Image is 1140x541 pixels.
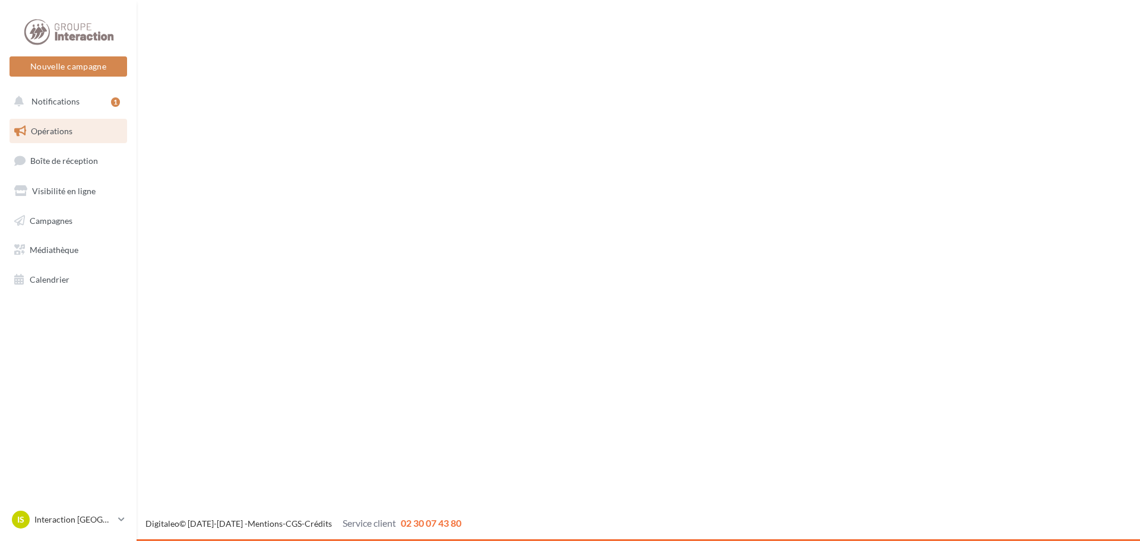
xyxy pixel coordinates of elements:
a: Boîte de réception [7,148,129,173]
a: Calendrier [7,267,129,292]
span: Opérations [31,126,72,136]
a: Mentions [248,518,283,529]
a: Opérations [7,119,129,144]
span: Médiathèque [30,245,78,255]
a: Crédits [305,518,332,529]
span: Visibilité en ligne [32,186,96,196]
a: Visibilité en ligne [7,179,129,204]
span: Notifications [31,96,80,106]
a: Médiathèque [7,238,129,262]
span: Service client [343,517,396,529]
span: © [DATE]-[DATE] - - - [145,518,461,529]
span: Campagnes [30,215,72,225]
button: Nouvelle campagne [9,56,127,77]
a: Digitaleo [145,518,179,529]
div: 1 [111,97,120,107]
button: Notifications 1 [7,89,125,114]
span: Calendrier [30,274,69,284]
a: CGS [286,518,302,529]
span: 02 30 07 43 80 [401,517,461,529]
span: IS [17,514,24,526]
span: Boîte de réception [30,156,98,166]
p: Interaction [GEOGRAPHIC_DATA] [34,514,113,526]
a: IS Interaction [GEOGRAPHIC_DATA] [9,508,127,531]
a: Campagnes [7,208,129,233]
